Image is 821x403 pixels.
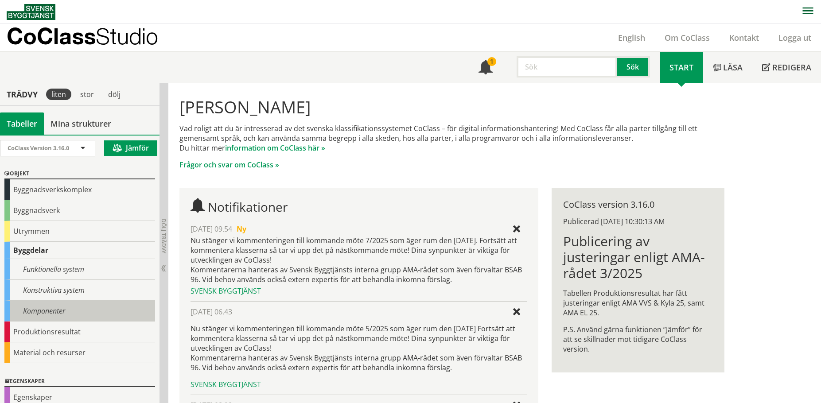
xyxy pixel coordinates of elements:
[772,62,811,73] span: Redigera
[179,97,724,116] h1: [PERSON_NAME]
[4,322,155,342] div: Produktionsresultat
[563,233,712,281] h1: Publicering av justeringar enligt AMA-rådet 3/2025
[160,219,167,253] span: Dölj trädvy
[191,307,232,317] span: [DATE] 06.43
[191,380,527,389] div: Svensk Byggtjänst
[208,198,288,215] span: Notifikationer
[225,143,325,153] a: information om CoClass här »
[7,4,55,20] img: Svensk Byggtjänst
[720,32,769,43] a: Kontakt
[191,224,232,234] span: [DATE] 09.54
[75,89,99,100] div: stor
[563,288,712,318] p: Tabellen Produktionsresultat har fått justeringar enligt AMA VVS & Kyla 25, samt AMA EL 25.
[191,286,527,296] div: Svensk Byggtjänst
[563,200,712,209] div: CoClass version 3.16.0
[4,221,155,242] div: Utrymmen
[723,62,743,73] span: Läsa
[4,342,155,363] div: Material och resurser
[669,62,693,73] span: Start
[479,61,493,75] span: Notifikationer
[4,179,155,200] div: Byggnadsverkskomplex
[487,57,496,66] div: 1
[4,301,155,322] div: Komponenter
[8,144,69,152] span: CoClass Version 3.16.0
[191,324,527,372] p: Nu stänger vi kommenteringen till kommande möte 5/2025 som äger rum den [DATE] Fortsätt att komme...
[103,89,126,100] div: dölj
[4,376,155,387] div: Egenskaper
[191,236,527,284] div: Nu stänger vi kommenteringen till kommande möte 7/2025 som äger rum den [DATE]. Fortsätt att komm...
[660,52,703,83] a: Start
[4,242,155,259] div: Byggdelar
[703,52,752,83] a: Läsa
[179,160,279,170] a: Frågor och svar om CoClass »
[617,56,650,77] button: Sök
[4,169,155,179] div: Objekt
[769,32,821,43] a: Logga ut
[469,52,502,83] a: 1
[563,217,712,226] div: Publicerad [DATE] 10:30:13 AM
[563,325,712,354] p: P.S. Använd gärna funktionen ”Jämför” för att se skillnader mot tidigare CoClass version.
[44,112,118,135] a: Mina strukturer
[179,124,724,153] p: Vad roligt att du är intresserad av det svenska klassifikationssystemet CoClass – för digital inf...
[608,32,655,43] a: English
[7,24,177,51] a: CoClassStudio
[96,23,158,49] span: Studio
[2,89,43,99] div: Trädvy
[237,224,246,234] span: Ny
[46,89,71,100] div: liten
[655,32,720,43] a: Om CoClass
[104,140,157,156] button: Jämför
[7,31,158,41] p: CoClass
[752,52,821,83] a: Redigera
[4,280,155,301] div: Konstruktiva system
[4,259,155,280] div: Funktionella system
[517,56,617,77] input: Sök
[4,200,155,221] div: Byggnadsverk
